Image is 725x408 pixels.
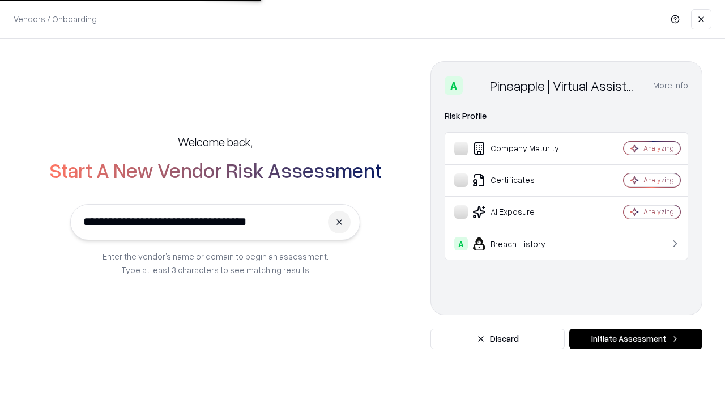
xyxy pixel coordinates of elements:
[454,173,590,187] div: Certificates
[49,159,382,181] h2: Start A New Vendor Risk Assessment
[643,207,674,216] div: Analyzing
[569,329,702,349] button: Initiate Assessment
[430,329,565,349] button: Discard
[103,249,329,277] p: Enter the vendor’s name or domain to begin an assessment. Type at least 3 characters to see match...
[653,75,688,96] button: More info
[445,109,688,123] div: Risk Profile
[14,13,97,25] p: Vendors / Onboarding
[178,134,253,150] h5: Welcome back,
[454,142,590,155] div: Company Maturity
[445,76,463,95] div: A
[490,76,639,95] div: Pineapple | Virtual Assistant Agency
[454,237,590,250] div: Breach History
[454,205,590,219] div: AI Exposure
[454,237,468,250] div: A
[643,175,674,185] div: Analyzing
[467,76,485,95] img: Pineapple | Virtual Assistant Agency
[643,143,674,153] div: Analyzing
